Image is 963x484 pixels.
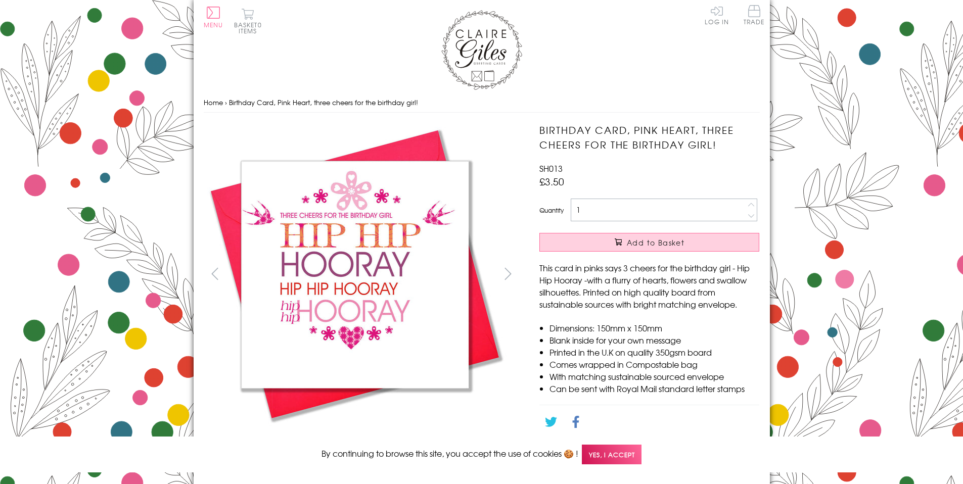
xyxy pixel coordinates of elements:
[744,5,765,25] span: Trade
[627,237,684,248] span: Add to Basket
[229,98,418,107] span: Birthday Card, Pink Heart, three cheers for the birthday girl!
[441,10,522,90] img: Claire Giles Greetings Cards
[549,346,759,358] li: Printed in the U.K on quality 350gsm board
[539,174,564,188] span: £3.50
[239,20,262,35] span: 0 items
[204,98,223,107] a: Home
[549,322,759,334] li: Dimensions: 150mm x 150mm
[225,98,227,107] span: ›
[705,5,729,25] a: Log In
[539,262,759,310] p: This card in pinks says 3 cheers for the birthday girl - Hip Hip Hooray -with a flurry of hearts,...
[549,358,759,370] li: Comes wrapped in Compostable bag
[496,262,519,285] button: next
[744,5,765,27] a: Trade
[204,7,223,28] button: Menu
[549,370,759,382] li: With matching sustainable sourced envelope
[549,334,759,346] li: Blank inside for your own message
[539,162,563,174] span: SH013
[582,445,641,464] span: Yes, I accept
[204,92,760,113] nav: breadcrumbs
[204,123,507,426] img: Birthday Card, Pink Heart, three cheers for the birthday girl!
[204,20,223,29] span: Menu
[234,8,262,34] button: Basket0 items
[539,123,759,152] h1: Birthday Card, Pink Heart, three cheers for the birthday girl!
[539,233,759,252] button: Add to Basket
[539,206,564,215] label: Quantity
[549,382,759,395] li: Can be sent with Royal Mail standard letter stamps
[204,262,226,285] button: prev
